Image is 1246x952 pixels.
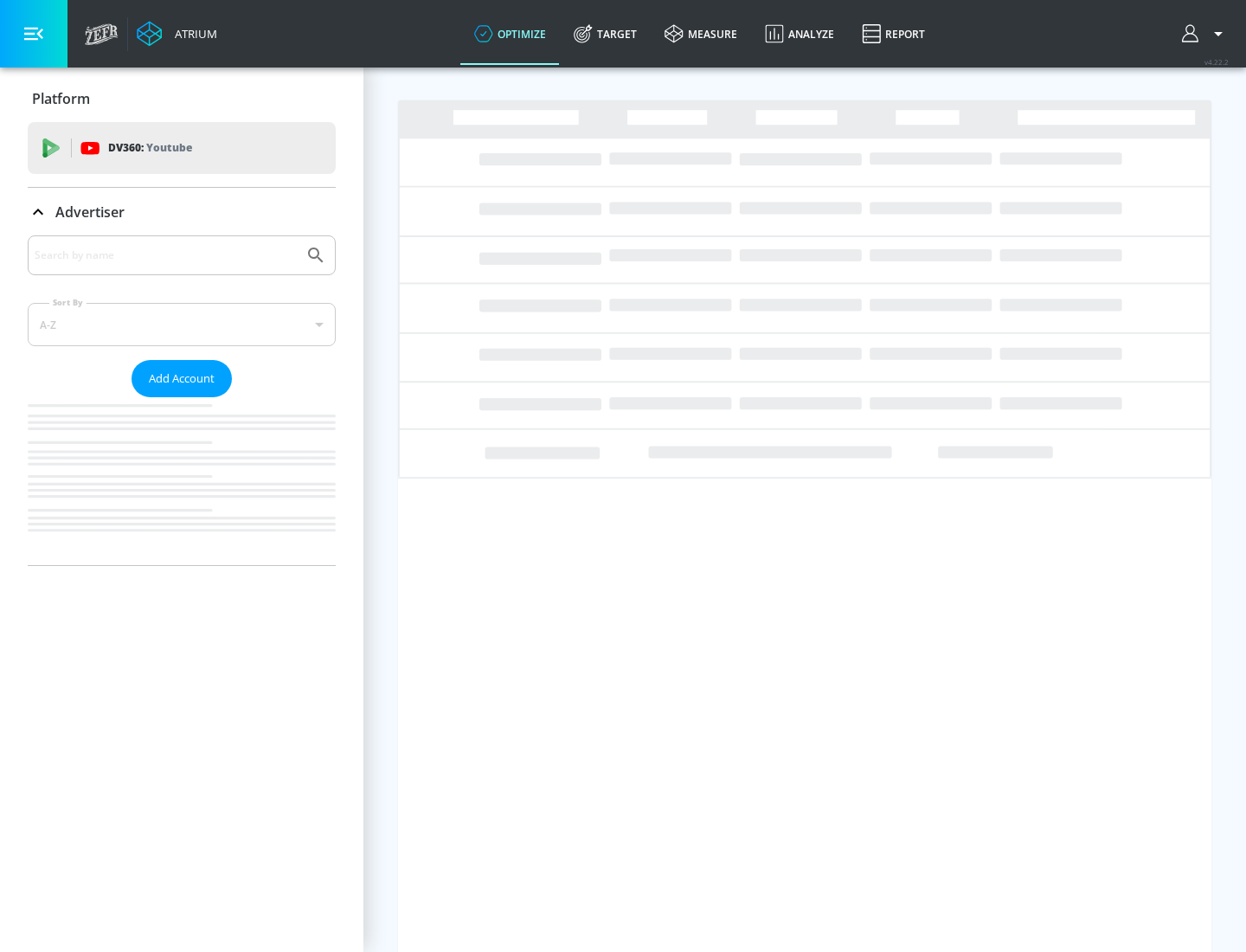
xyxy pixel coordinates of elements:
label: Sort By [49,297,87,308]
p: Platform [32,89,90,108]
span: v 4.22.2 [1204,57,1229,67]
button: Add Account [132,360,232,397]
p: Youtube [146,138,192,157]
div: Advertiser [28,188,336,236]
a: Target [560,3,651,65]
a: Atrium [137,21,217,47]
div: Platform [28,74,336,123]
p: Advertiser [55,203,125,222]
a: Report [848,3,939,65]
p: DV360: [108,138,192,158]
div: A-Z [28,303,336,346]
div: Atrium [168,26,217,42]
a: optimize [460,3,560,65]
a: Analyze [751,3,848,65]
span: Add Account [149,369,215,389]
div: Advertiser [28,235,336,565]
nav: list of Advertiser [28,397,336,565]
div: DV360: Youtube [28,122,336,174]
input: Search by name [35,244,297,267]
a: measure [651,3,751,65]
